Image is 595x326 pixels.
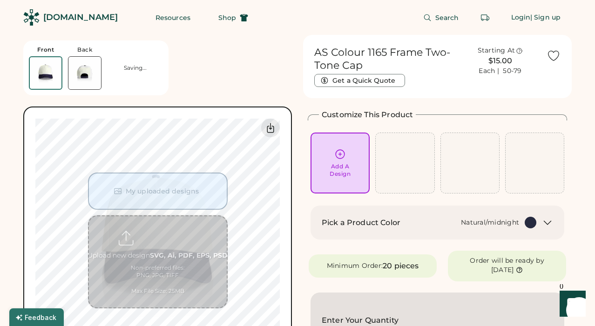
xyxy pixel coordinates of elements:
div: Each | 50-79 [479,67,521,76]
div: $15.00 [460,55,541,67]
button: Retrieve an order [476,8,494,27]
img: AS Colour 1165 Natural/midnight Front Thumbnail [30,57,61,89]
div: Order will be ready by [470,256,544,266]
button: Search [412,8,470,27]
button: Resources [144,8,202,27]
div: 20 pieces [383,260,419,272]
div: [DATE] [491,266,514,275]
div: Minimum Order: [327,261,383,271]
div: Starting At [478,46,515,55]
button: Get a Quick Quote [314,74,405,87]
div: | Sign up [530,13,561,22]
button: My uploaded designs [88,173,228,210]
img: Rendered Logo - Screens [23,9,40,26]
div: Download Front Mockup [261,119,280,137]
h2: Enter Your Quantity [322,315,399,326]
div: Saving... [124,64,147,72]
iframe: Front Chat [551,284,591,324]
div: [DOMAIN_NAME] [43,12,118,23]
h2: Pick a Product Color [322,217,400,228]
div: Add A Design [330,163,351,178]
div: Front [37,46,54,53]
span: Search [435,14,459,21]
div: Back [77,46,92,53]
div: Natural/midnight [461,218,519,227]
div: Login [511,13,531,22]
h2: Customize This Product [322,109,413,120]
button: Shop [207,8,259,27]
span: Shop [218,14,236,21]
img: AS Colour 1165 Natural/midnight Back Thumbnail [68,57,101,89]
h1: AS Colour 1165 Frame Two-Tone Cap [314,46,454,72]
